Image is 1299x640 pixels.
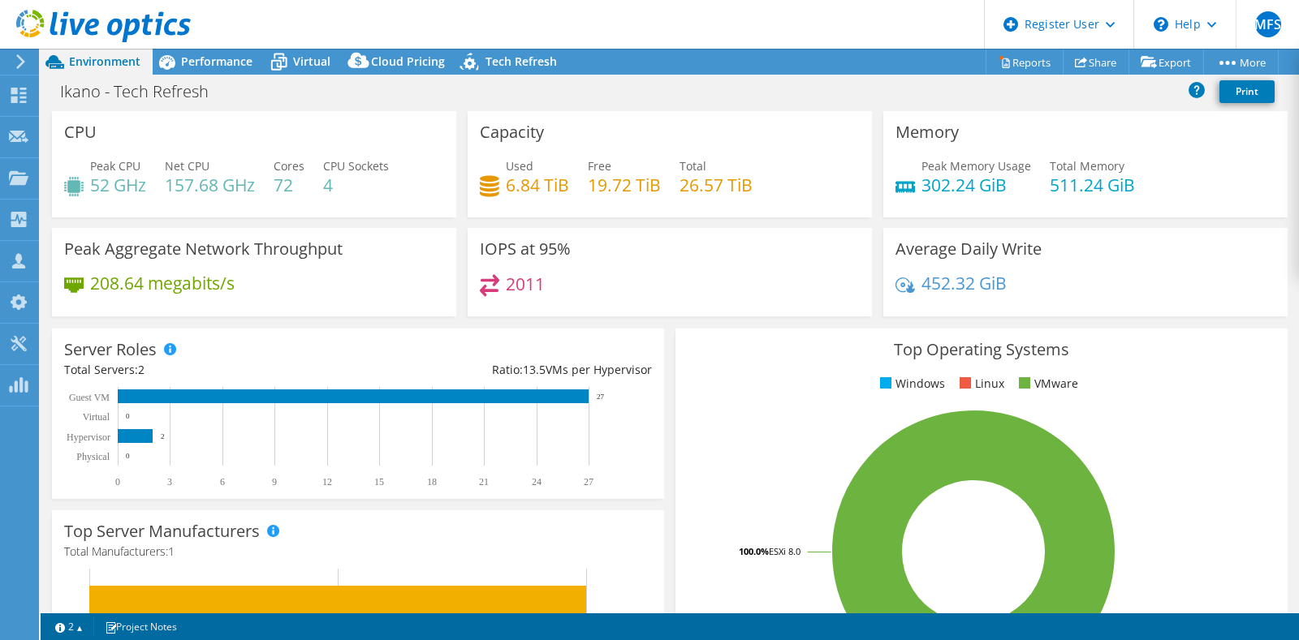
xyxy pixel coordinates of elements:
[1219,80,1275,103] a: Print
[138,362,145,377] span: 2
[588,158,611,174] span: Free
[1154,17,1168,32] svg: \n
[69,54,140,69] span: Environment
[67,432,110,443] text: Hypervisor
[921,274,1007,292] h4: 452.32 GiB
[921,158,1031,174] span: Peak Memory Usage
[584,476,593,488] text: 27
[90,176,146,194] h4: 52 GHz
[506,275,545,293] h4: 2011
[486,54,557,69] span: Tech Refresh
[90,158,140,174] span: Peak CPU
[161,432,165,440] text: 2
[323,158,389,174] span: CPU Sockets
[1063,49,1129,75] a: Share
[64,123,97,141] h3: CPU
[1129,49,1204,75] a: Export
[274,176,304,194] h4: 72
[479,476,489,488] text: 21
[895,123,959,141] h3: Memory
[769,545,801,557] tspan: ESXi 8.0
[220,476,225,488] text: 6
[1050,158,1124,174] span: Total Memory
[293,54,330,69] span: Virtual
[688,341,1275,359] h3: Top Operating Systems
[272,476,277,488] text: 9
[371,54,445,69] span: Cloud Pricing
[53,83,234,101] h1: Ikano - Tech Refresh
[597,393,605,401] text: 27
[986,49,1064,75] a: Reports
[167,476,172,488] text: 3
[64,522,260,540] h3: Top Server Manufacturers
[680,176,753,194] h4: 26.57 TiB
[323,176,389,194] h4: 4
[374,476,384,488] text: 15
[876,375,945,393] li: Windows
[168,543,175,559] span: 1
[76,451,110,462] text: Physical
[165,176,255,194] h4: 157.68 GHz
[64,240,343,258] h3: Peak Aggregate Network Throughput
[274,158,304,174] span: Cores
[739,545,769,557] tspan: 100.0%
[480,123,544,141] h3: Capacity
[921,176,1031,194] h4: 302.24 GiB
[64,341,157,359] h3: Server Roles
[90,274,235,292] h4: 208.64 megabits/s
[532,476,542,488] text: 24
[165,158,209,174] span: Net CPU
[427,476,437,488] text: 18
[44,616,94,637] a: 2
[322,476,332,488] text: 12
[126,452,130,460] text: 0
[69,392,110,403] text: Guest VM
[93,616,188,637] a: Project Notes
[1203,49,1279,75] a: More
[358,361,652,379] div: Ratio: VMs per Hypervisor
[115,476,120,488] text: 0
[83,411,110,423] text: Virtual
[1015,375,1078,393] li: VMware
[1255,11,1281,37] span: MFS
[506,176,569,194] h4: 6.84 TiB
[506,158,533,174] span: Used
[588,176,661,194] h4: 19.72 TiB
[895,240,1042,258] h3: Average Daily Write
[64,543,652,561] h4: Total Manufacturers:
[64,361,358,379] div: Total Servers:
[956,375,1004,393] li: Linux
[523,362,546,377] span: 13.5
[480,240,571,258] h3: IOPS at 95%
[181,54,252,69] span: Performance
[680,158,706,174] span: Total
[126,412,130,420] text: 0
[1050,176,1135,194] h4: 511.24 GiB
